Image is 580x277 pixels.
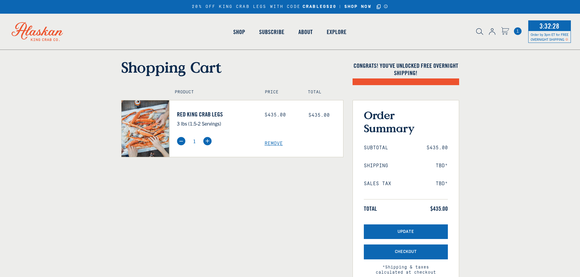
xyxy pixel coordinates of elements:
[342,4,374,9] a: SHOP NOW
[252,15,291,49] a: Subscribe
[430,205,448,212] span: $435.00
[344,4,371,9] strong: SHOP NOW
[121,100,169,157] img: Red King Crab Legs - 3 lbs (1.5-2 Servings)
[177,111,255,118] a: Red King Crab Legs
[121,58,343,76] h1: Shopping Cart
[308,113,330,118] span: $435.00
[395,249,417,254] span: Checkout
[531,32,568,41] span: Order by 3pm ET for FREE OVERNIGHT SHIPPING
[398,229,414,234] span: Update
[364,224,448,239] button: Update
[427,145,448,151] span: $435.00
[265,90,295,95] h4: Price
[514,27,522,35] span: 1
[565,37,568,41] span: Shipping Notice Icon
[177,137,185,145] img: minus
[364,205,377,212] span: Total
[303,4,336,9] strong: CRABLEGS20
[384,4,388,9] a: Announcement Bar Modal
[364,109,448,135] h3: Order Summary
[501,27,509,36] a: Cart
[265,112,299,118] div: $435.00
[265,141,343,147] a: Remove
[320,15,353,49] a: Explore
[308,90,338,95] h4: Total
[489,28,495,35] img: account
[226,15,252,49] a: Shop
[364,145,388,151] span: Subtotal
[364,181,391,187] span: Sales Tax
[291,15,320,49] a: About
[203,137,212,145] img: plus
[175,90,252,95] h4: Product
[476,28,483,35] img: search
[177,119,255,127] p: 3 lbs (1.5-2 Servings)
[364,259,448,275] span: *Shipping & taxes calculated at checkout
[192,3,388,10] div: 20% OFF KING CRAB LEGS WITH CODE |
[364,244,448,259] button: Checkout
[514,27,522,35] a: Cart
[353,62,459,77] h4: Congrats! You've unlocked FREE OVERNIGHT SHIPPING!
[3,14,72,50] img: Alaskan King Crab Co. logo
[364,163,388,169] span: Shipping
[538,20,561,32] span: 3:32:28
